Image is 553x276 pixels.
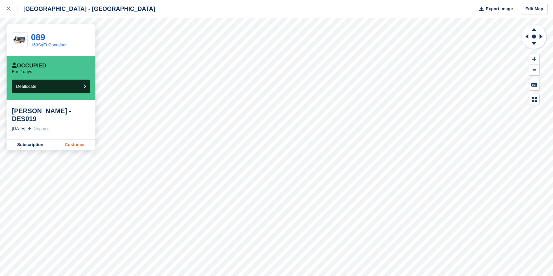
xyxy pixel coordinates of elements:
div: [GEOGRAPHIC_DATA] - [GEOGRAPHIC_DATA] [17,5,155,13]
button: Keyboard Shortcuts [529,79,539,90]
div: Ongoing [34,125,50,132]
button: Export Image [475,4,513,14]
a: 160SqFt Container [31,42,67,47]
a: Customer [54,139,95,150]
div: [DATE] [12,125,25,132]
button: Deallocate [12,80,90,93]
button: Zoom Out [529,65,539,76]
div: [PERSON_NAME] - DES019 [12,107,90,123]
img: arrow-right-light-icn-cde0832a797a2874e46488d9cf13f60e5c3a73dbe684e267c42b8395dfbc2abf.svg [28,127,31,130]
img: 20-ft-container.jpg [12,35,27,46]
p: For 2 days [12,69,32,74]
button: Zoom In [529,54,539,65]
a: 089 [31,32,45,42]
button: Map Legend [529,94,539,105]
a: Subscription [7,139,54,150]
div: Occupied [12,63,46,69]
a: Edit Map [521,4,548,14]
span: Export Image [486,6,513,12]
span: Deallocate [16,84,36,89]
